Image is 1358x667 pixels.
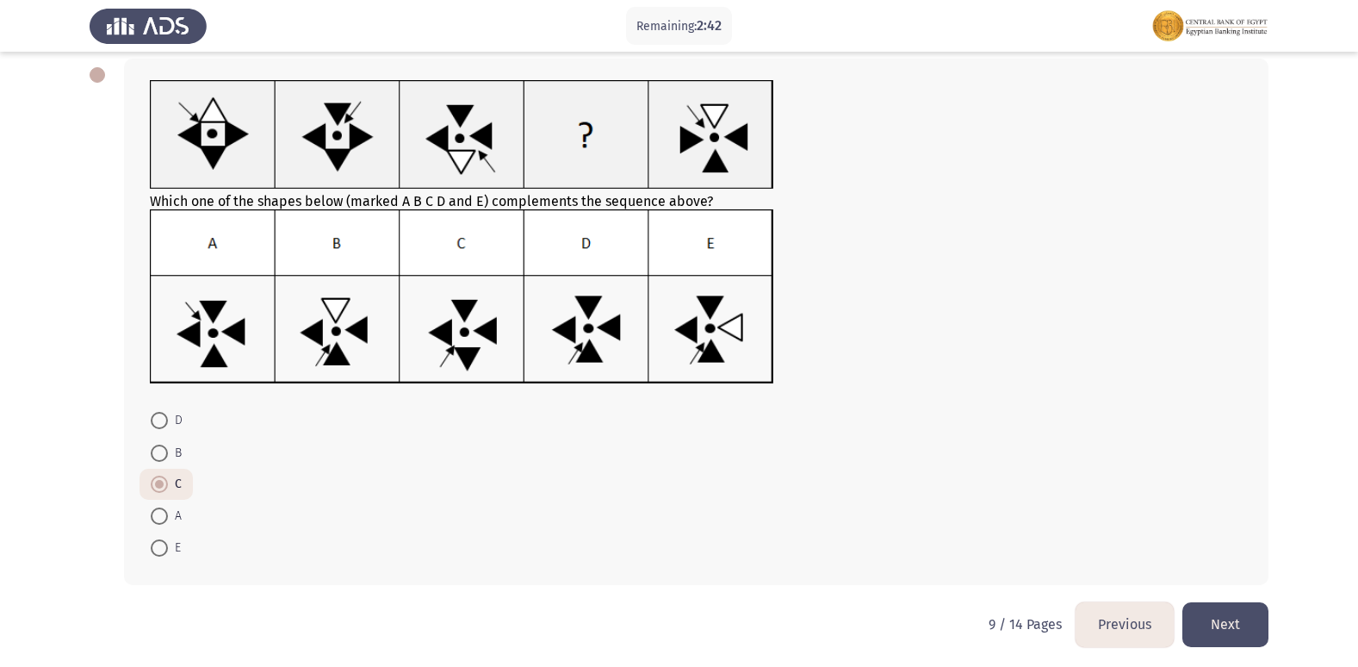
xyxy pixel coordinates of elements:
span: B [168,443,182,464]
span: D [168,410,183,431]
span: C [168,474,182,495]
img: UkFYMDA5M0IucG5nMTYyMjAzMzQzMTE0Mg==.png [150,209,774,384]
span: A [168,506,182,527]
img: UkFYMDA5M0EucG5nMTYyMjAzMzM4NjAzNw==.png [150,80,774,190]
button: load previous page [1076,602,1174,646]
span: 2:42 [697,17,722,34]
img: Assessment logo of FOCUS Assessment 3 Modules EN [1151,2,1268,50]
button: load next page [1182,602,1268,646]
p: 9 / 14 Pages [989,616,1062,633]
span: E [168,538,181,558]
img: Assess Talent Management logo [90,2,207,50]
div: Which one of the shapes below (marked A B C D and E) complements the sequence above? [150,80,1243,388]
p: Remaining: [636,16,722,37]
